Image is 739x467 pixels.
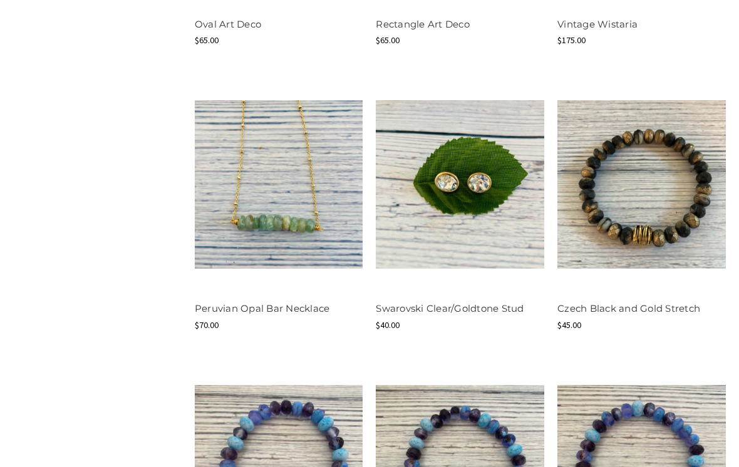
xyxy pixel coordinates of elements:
span: $70.00 [195,319,219,331]
a: Peruvian Opal Bar Necklace [195,73,363,295]
span: $45.00 [557,319,581,331]
span: $40.00 [376,319,400,331]
span: $65.00 [376,34,400,46]
a: Rectangle Art Deco [376,18,470,30]
span: $175.00 [557,34,586,46]
a: Peruvian Opal Bar Necklace [195,302,330,314]
a: Swarovski Clear/Goldtone Stud [376,302,524,314]
a: Czech Black and Gold Stretch [557,73,726,295]
span: $65.00 [195,34,219,46]
a: Swarovski Clear/Goldtone Stud [376,73,544,295]
a: Oval Art Deco [195,18,261,30]
img: Czech Black and Gold Stretch [557,100,726,269]
img: Peruvian Opal Bar Necklace [195,100,363,269]
a: Vintage Wistaria [557,18,638,30]
a: Czech Black and Gold Stretch [557,302,700,314]
img: Swarovski Clear/Goldtone Stud [376,100,544,269]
